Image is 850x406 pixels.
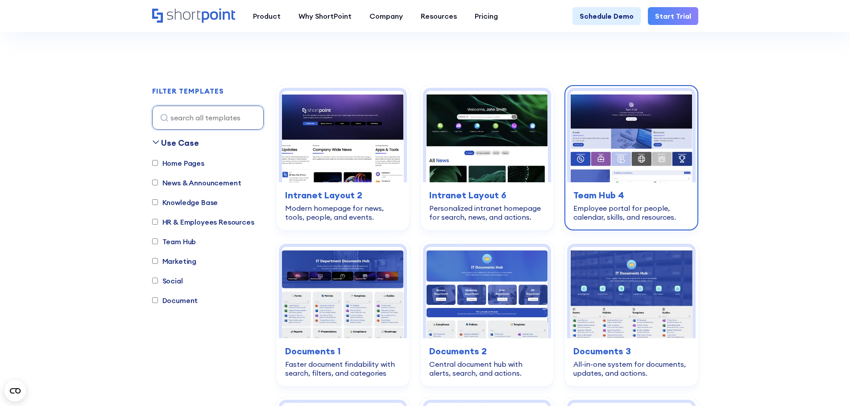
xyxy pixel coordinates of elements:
label: Knowledge Base [152,197,218,208]
label: HR & Employees Resources [152,217,254,227]
input: Document [152,297,158,303]
div: Use Case [161,137,199,149]
h3: Documents 1 [285,344,401,358]
a: Team Hub 4 – SharePoint Employee Portal Template: Employee portal for people, calendar, skills, a... [564,85,698,230]
div: Company [369,11,403,21]
h3: Intranet Layout 2 [285,189,401,202]
img: Documents 3 – Document Management System Template: All-in-one system for documents, updates, and ... [570,247,692,338]
label: Home Pages [152,158,204,168]
input: search all templates [152,106,264,130]
a: Start Trial [648,7,698,25]
label: News & Announcement [152,177,241,188]
a: Schedule Demo [572,7,641,25]
img: Intranet Layout 2 – SharePoint Homepage Design: Modern homepage for news, tools, people, and events. [282,91,404,182]
img: Intranet Layout 6 – SharePoint Homepage Design: Personalized intranet homepage for search, news, ... [426,91,548,182]
div: Resources [421,11,457,21]
img: Team Hub 4 – SharePoint Employee Portal Template: Employee portal for people, calendar, skills, a... [570,91,692,182]
h3: Intranet Layout 6 [429,189,545,202]
a: Why ShortPoint [290,7,361,25]
div: All-in-one system for documents, updates, and actions. [573,360,689,377]
input: Team Hub [152,238,158,244]
div: Why ShortPoint [299,11,352,21]
label: Team Hub [152,236,196,247]
input: HR & Employees Resources [152,219,158,225]
h3: Team Hub 4 [573,189,689,202]
a: Product [244,7,290,25]
button: Open CMP widget [4,380,26,402]
a: Documents 1 – SharePoint Document Library Template: Faster document findability with search, filt... [276,241,410,386]
a: Documents 2 – Document Management Template: Central document hub with alerts, search, and actions... [420,241,554,386]
div: Personalized intranet homepage for search, news, and actions. [429,204,545,221]
iframe: Chat Widget [805,363,850,406]
img: Documents 1 – SharePoint Document Library Template: Faster document findability with search, filt... [282,247,404,338]
div: FILTER TEMPLATES [152,87,224,94]
label: Marketing [152,256,197,267]
a: Intranet Layout 2 – SharePoint Homepage Design: Modern homepage for news, tools, people, and even... [276,85,410,230]
div: Employee portal for people, calendar, skills, and resources. [573,204,689,221]
input: Social [152,278,158,283]
label: Document [152,295,198,306]
div: Modern homepage for news, tools, people, and events. [285,204,401,221]
input: News & Announcement [152,180,158,185]
label: Social [152,275,183,286]
input: Marketing [152,258,158,264]
input: Knowledge Base [152,199,158,205]
a: Documents 3 – Document Management System Template: All-in-one system for documents, updates, and ... [564,241,698,386]
div: Central document hub with alerts, search, and actions. [429,360,545,377]
a: Home [152,8,235,24]
div: Product [253,11,281,21]
div: Faster document findability with search, filters, and categories [285,360,401,377]
a: Company [361,7,412,25]
input: Home Pages [152,160,158,166]
a: Resources [412,7,466,25]
h3: Documents 2 [429,344,545,358]
a: Pricing [466,7,507,25]
img: Documents 2 – Document Management Template: Central document hub with alerts, search, and actions. [426,247,548,338]
div: Pricing [475,11,498,21]
a: Intranet Layout 6 – SharePoint Homepage Design: Personalized intranet homepage for search, news, ... [420,85,554,230]
h3: Documents 3 [573,344,689,358]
